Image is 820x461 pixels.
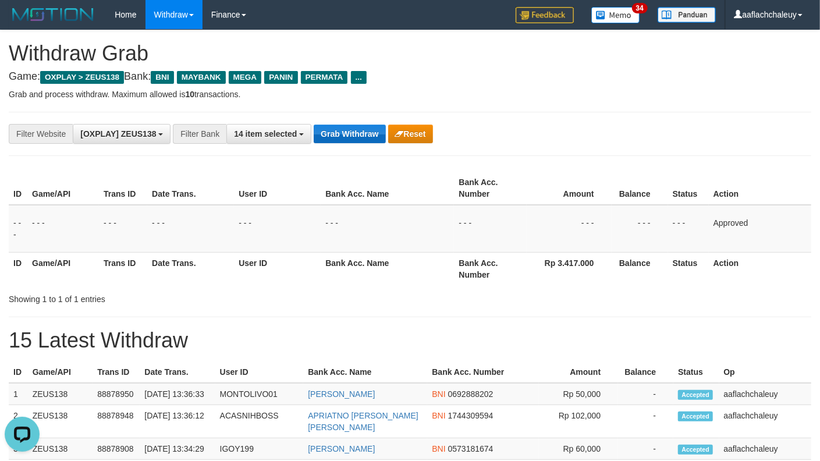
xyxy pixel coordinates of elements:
td: - - - [9,205,27,253]
span: MEGA [229,71,262,84]
h1: 15 Latest Withdraw [9,329,811,352]
td: - - - [147,205,234,253]
td: [DATE] 13:36:12 [140,405,215,438]
td: ZEUS138 [28,405,93,438]
th: Bank Acc. Number [454,252,526,285]
th: User ID [215,361,304,383]
div: Filter Bank [173,124,226,144]
img: panduan.png [658,7,716,23]
th: User ID [234,172,321,205]
span: BNI [432,444,445,453]
th: Bank Acc. Number [454,172,526,205]
td: Rp 60,000 [539,438,618,460]
button: [OXPLAY] ZEUS138 [73,124,171,144]
span: BNI [151,71,173,84]
th: Date Trans. [140,361,215,383]
th: Action [709,252,811,285]
span: BNI [432,389,445,399]
td: 88878950 [93,383,140,405]
td: - [618,383,673,405]
p: Grab and process withdraw. Maximum allowed is transactions. [9,88,811,100]
span: ... [351,71,367,84]
div: Filter Website [9,124,73,144]
td: 88878908 [93,438,140,460]
td: 88878948 [93,405,140,438]
td: [DATE] 13:34:29 [140,438,215,460]
th: Status [668,172,709,205]
td: aaflachchaleuy [719,438,811,460]
td: Approved [709,205,811,253]
th: Balance [612,172,668,205]
th: Trans ID [93,361,140,383]
th: Trans ID [99,172,147,205]
th: Op [719,361,811,383]
td: [DATE] 13:36:33 [140,383,215,405]
a: [PERSON_NAME] [308,389,375,399]
span: Accepted [678,390,713,400]
th: Amount [539,361,618,383]
div: Showing 1 to 1 of 1 entries [9,289,333,305]
th: Bank Acc. Name [321,172,454,205]
th: ID [9,252,27,285]
td: aaflachchaleuy [719,383,811,405]
td: Rp 102,000 [539,405,618,438]
td: - - - [668,205,709,253]
span: 34 [632,3,648,13]
span: OXPLAY > ZEUS138 [40,71,124,84]
th: Amount [527,172,612,205]
th: ID [9,172,27,205]
img: Button%20Memo.svg [591,7,640,23]
span: Accepted [678,445,713,455]
th: Game/API [28,361,93,383]
th: Status [668,252,709,285]
img: MOTION_logo.png [9,6,97,23]
th: Status [673,361,719,383]
img: Feedback.jpg [516,7,574,23]
th: Bank Acc. Name [303,361,427,383]
a: APRIATNO [PERSON_NAME] [PERSON_NAME] [308,411,418,432]
th: Trans ID [99,252,147,285]
th: User ID [234,252,321,285]
span: Copy 0692888202 to clipboard [448,389,494,399]
td: ACASNIHBOSS [215,405,304,438]
span: MAYBANK [177,71,226,84]
td: ZEUS138 [28,383,93,405]
td: - - - [27,205,99,253]
td: - [618,405,673,438]
th: ID [9,361,28,383]
td: Rp 50,000 [539,383,618,405]
td: aaflachchaleuy [719,405,811,438]
strong: 10 [185,90,194,99]
span: PERMATA [301,71,348,84]
td: - - - [612,205,668,253]
button: Open LiveChat chat widget [5,5,40,40]
th: Rp 3.417.000 [527,252,612,285]
th: Action [709,172,811,205]
th: Game/API [27,172,99,205]
td: ZEUS138 [28,438,93,460]
th: Balance [612,252,668,285]
th: Balance [618,361,673,383]
button: Grab Withdraw [314,125,385,143]
h1: Withdraw Grab [9,42,811,65]
td: - [618,438,673,460]
button: 14 item selected [226,124,311,144]
span: [OXPLAY] ZEUS138 [80,129,156,139]
td: 1 [9,383,28,405]
a: [PERSON_NAME] [308,444,375,453]
span: Accepted [678,412,713,421]
td: - - - [527,205,612,253]
button: Reset [388,125,433,143]
td: IGOY199 [215,438,304,460]
td: - - - [454,205,526,253]
span: 14 item selected [234,129,297,139]
td: - - - [99,205,147,253]
span: PANIN [264,71,297,84]
td: - - - [234,205,321,253]
span: Copy 1744309594 to clipboard [448,411,494,420]
th: Bank Acc. Number [427,361,539,383]
span: BNI [432,411,445,420]
th: Date Trans. [147,252,234,285]
td: 2 [9,405,28,438]
span: Copy 0573181674 to clipboard [448,444,494,453]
